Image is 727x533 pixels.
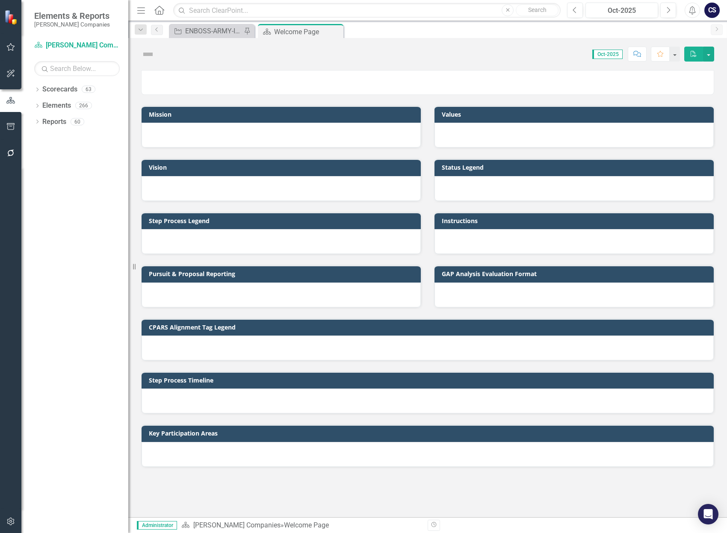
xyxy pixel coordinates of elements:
h3: Values [442,111,709,118]
h3: Pursuit & Proposal Reporting [149,271,417,277]
a: [PERSON_NAME] Companies [193,521,281,529]
span: Administrator [137,521,177,530]
span: Oct-2025 [592,50,623,59]
span: Search [528,6,547,13]
h3: Step Process Legend [149,218,417,224]
input: Search Below... [34,61,120,76]
button: Search [516,4,559,16]
div: Welcome Page [284,521,329,529]
a: Scorecards [42,85,77,94]
div: Oct-2025 [588,6,655,16]
h3: GAP Analysis Evaluation Format [442,271,709,277]
input: Search ClearPoint... [173,3,561,18]
a: Reports [42,117,66,127]
a: [PERSON_NAME] Companies [34,41,120,50]
span: Elements & Reports [34,11,110,21]
div: 60 [71,118,84,125]
h3: Vision [149,164,417,171]
h3: CPARS Alignment Tag Legend [149,324,709,330]
div: Welcome Page [274,27,341,37]
button: CS [704,3,720,18]
div: 63 [82,86,95,93]
h3: Key Participation Areas [149,430,709,436]
h3: Mission [149,111,417,118]
a: ENBOSS-ARMY-ITES3 SB-221122 (Army National Guard ENBOSS Support Service Sustainment, Enhancement,... [171,26,242,36]
div: ENBOSS-ARMY-ITES3 SB-221122 (Army National Guard ENBOSS Support Service Sustainment, Enhancement,... [185,26,242,36]
a: Elements [42,101,71,111]
img: ClearPoint Strategy [4,9,19,24]
h3: Status Legend [442,164,709,171]
div: Open Intercom Messenger [698,504,718,524]
h3: Instructions [442,218,709,224]
div: 266 [75,102,92,109]
button: Oct-2025 [585,3,658,18]
small: [PERSON_NAME] Companies [34,21,110,28]
h3: Step Process Timeline [149,377,709,383]
img: Not Defined [141,47,155,61]
div: » [181,521,421,530]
